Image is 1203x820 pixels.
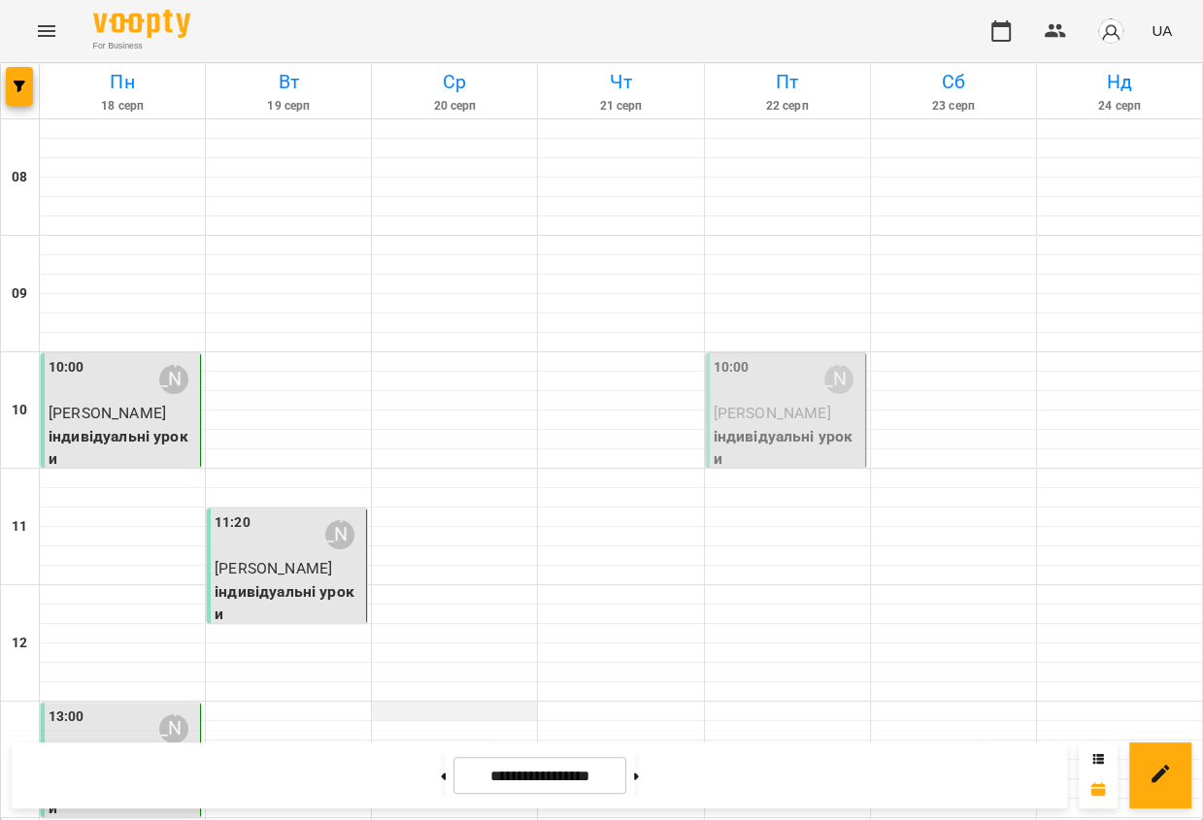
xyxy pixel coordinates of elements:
[824,365,853,394] div: Григоренко Віра Сергіївна
[12,633,27,654] h6: 12
[714,357,750,378] label: 10:00
[49,404,166,422] span: [PERSON_NAME]
[209,97,368,115] h6: 19 серп
[49,706,84,728] label: 13:00
[714,404,831,422] span: [PERSON_NAME]
[215,559,332,577] span: [PERSON_NAME]
[93,10,190,38] img: Voopty Logo
[159,365,188,394] div: Григоренко Віра Сергіївна
[1097,17,1124,45] img: avatar_s.png
[12,400,27,421] h6: 10
[215,580,362,626] p: індивідуальні уроки
[325,520,354,549] div: Григоренко Віра Сергіївна
[49,425,196,471] p: індивідуальні уроки
[12,167,27,188] h6: 08
[93,40,190,52] span: For Business
[708,67,867,97] h6: Пт
[43,67,202,97] h6: Пн
[49,357,84,378] label: 10:00
[1040,97,1199,115] h6: 24 серп
[874,67,1033,97] h6: Сб
[708,97,867,115] h6: 22 серп
[1040,67,1199,97] h6: Нд
[1152,20,1172,41] span: UA
[159,714,188,743] div: Григоренко Віра Сергіївна
[375,97,534,115] h6: 20 серп
[541,97,700,115] h6: 21 серп
[874,97,1033,115] h6: 23 серп
[714,425,861,471] p: індивідуальні уроки
[541,67,700,97] h6: Чт
[12,516,27,538] h6: 11
[1144,13,1180,49] button: UA
[215,512,251,534] label: 11:20
[43,97,202,115] h6: 18 серп
[209,67,368,97] h6: Вт
[375,67,534,97] h6: Ср
[12,283,27,305] h6: 09
[23,8,70,54] button: Menu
